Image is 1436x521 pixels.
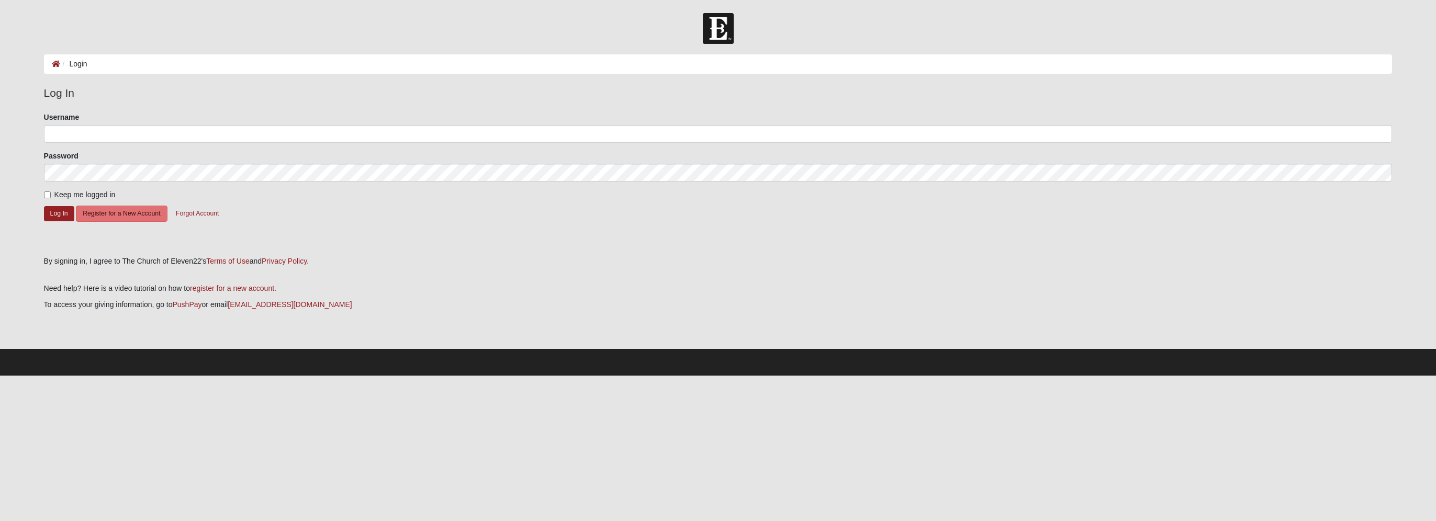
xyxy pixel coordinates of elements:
a: Terms of Use [206,257,249,265]
button: Register for a New Account [76,206,167,222]
div: By signing in, I agree to The Church of Eleven22's and . [44,256,1393,267]
button: Forgot Account [169,206,226,222]
a: register for a new account [190,284,274,292]
label: Username [44,112,80,122]
legend: Log In [44,85,1393,101]
input: Keep me logged in [44,191,51,198]
span: Keep me logged in [54,190,116,199]
p: To access your giving information, go to or email [44,299,1393,310]
label: Password [44,151,78,161]
a: PushPay [173,300,202,309]
img: Church of Eleven22 Logo [703,13,734,44]
li: Login [60,59,87,70]
a: [EMAIL_ADDRESS][DOMAIN_NAME] [228,300,352,309]
a: Privacy Policy [262,257,307,265]
p: Need help? Here is a video tutorial on how to . [44,283,1393,294]
button: Log In [44,206,74,221]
